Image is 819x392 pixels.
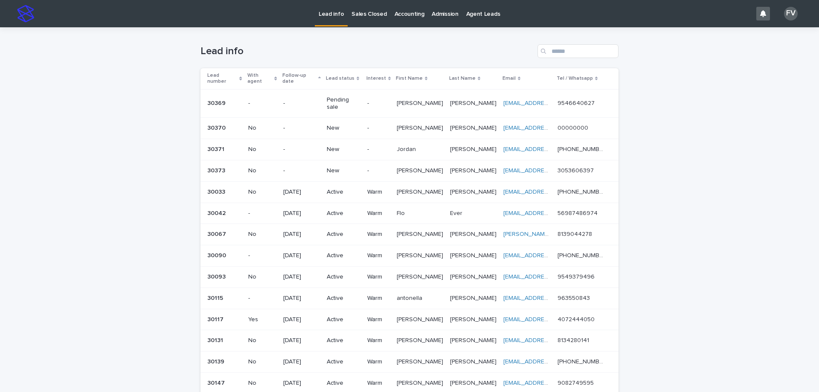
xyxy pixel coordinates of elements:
a: [EMAIL_ADDRESS][DOMAIN_NAME] [503,189,600,195]
p: [PERSON_NAME] [450,293,498,302]
p: Jordan [397,144,418,153]
p: [PERSON_NAME] [397,314,445,323]
p: No [248,273,276,281]
p: Active [327,273,360,281]
p: New [327,125,360,132]
tr: 3013930139 No[DATE]ActiveWarm[PERSON_NAME][PERSON_NAME] [PERSON_NAME][PERSON_NAME] [EMAIL_ADDRESS... [200,351,619,373]
p: - [248,295,276,302]
p: [PHONE_NUMBER] [558,144,607,153]
p: 8134280141 [558,335,591,344]
p: 30370 [207,123,227,132]
p: Active [327,252,360,259]
p: Warm [367,337,390,344]
p: No [248,125,276,132]
tr: 3037030370 No-New-[PERSON_NAME][PERSON_NAME] [PERSON_NAME][PERSON_NAME] [EMAIL_ADDRESS][DOMAIN_NA... [200,118,619,139]
input: Search [537,44,619,58]
p: [PERSON_NAME] [450,378,498,387]
p: Active [327,189,360,196]
p: [PERSON_NAME] [397,229,445,238]
p: - [283,146,320,153]
p: [DATE] [283,380,320,387]
p: Email [502,74,516,83]
p: - [283,125,320,132]
p: Warm [367,189,390,196]
p: 3053606397 [558,166,595,174]
p: 30139 [207,357,226,366]
tr: 3011530115 -[DATE]ActiveWarmantonellaantonella [PERSON_NAME][PERSON_NAME] [EMAIL_ADDRESS][DOMAIN_... [200,287,619,309]
a: [EMAIL_ADDRESS][DOMAIN_NAME] [503,274,600,280]
p: - [248,252,276,259]
p: New [327,146,360,153]
a: [EMAIL_ADDRESS][DOMAIN_NAME] [503,210,600,216]
a: [EMAIL_ADDRESS][DOMAIN_NAME] [503,337,600,343]
p: [PHONE_NUMBER] [558,357,607,366]
tr: 3037330373 No-New-[PERSON_NAME][PERSON_NAME] [PERSON_NAME][PERSON_NAME] [EMAIL_ADDRESS][DOMAIN_NA... [200,160,619,181]
p: - [248,100,276,107]
p: [PERSON_NAME] [450,250,498,259]
p: - [367,100,390,107]
p: 00000000 [558,123,590,132]
p: [PERSON_NAME] [450,314,498,323]
p: - [283,167,320,174]
p: Warm [367,316,390,323]
p: 30369 [207,98,227,107]
p: 8139044278 [558,229,594,238]
p: No [248,189,276,196]
p: No [248,380,276,387]
p: Warm [367,273,390,281]
p: 30067 [207,229,228,238]
p: Yes [248,316,276,323]
p: No [248,337,276,344]
p: Warm [367,295,390,302]
p: - [248,210,276,217]
p: Warm [367,380,390,387]
p: 30042 [207,208,227,217]
a: [EMAIL_ADDRESS][DOMAIN_NAME] [503,146,600,152]
p: 30131 [207,335,225,344]
p: [PERSON_NAME] [450,166,498,174]
p: [PERSON_NAME] [450,357,498,366]
p: 30117 [207,314,225,323]
a: [EMAIL_ADDRESS][DOMAIN_NAME] [503,359,600,365]
tr: 3003330033 No[DATE]ActiveWarm[PERSON_NAME][PERSON_NAME] [PERSON_NAME][PERSON_NAME] [EMAIL_ADDRESS... [200,181,619,203]
p: Tel / Whatsapp [557,74,593,83]
p: No [248,167,276,174]
p: 30373 [207,166,227,174]
p: 30033 [207,187,227,196]
p: [PERSON_NAME] [397,166,445,174]
p: Flo [397,208,407,217]
p: 4072444050 [558,314,596,323]
p: [DATE] [283,231,320,238]
p: Active [327,295,360,302]
p: Active [327,358,360,366]
p: Active [327,337,360,344]
p: [PERSON_NAME] [397,98,445,107]
p: [PERSON_NAME] [397,357,445,366]
p: [PERSON_NAME] [450,144,498,153]
p: 9546640627 [558,98,596,107]
p: No [248,358,276,366]
p: 963550843 [558,293,592,302]
p: Active [327,316,360,323]
p: antonella [397,293,424,302]
p: [DATE] [283,337,320,344]
p: [DATE] [283,189,320,196]
p: No [248,231,276,238]
p: [PERSON_NAME] [397,378,445,387]
p: Warm [367,231,390,238]
p: - [283,100,320,107]
tr: 3004230042 -[DATE]ActiveWarmFloFlo EverEver [EMAIL_ADDRESS][DOMAIN_NAME] 5698748697456987486974 [200,203,619,224]
p: Lead status [326,74,354,83]
tr: 3006730067 No[DATE]ActiveWarm[PERSON_NAME][PERSON_NAME] [PERSON_NAME][PERSON_NAME] [PERSON_NAME][... [200,224,619,245]
p: Interest [366,74,386,83]
p: [DATE] [283,252,320,259]
div: FV [784,7,798,20]
p: - [367,125,390,132]
p: [PERSON_NAME] [397,187,445,196]
p: 30147 [207,378,227,387]
p: [PERSON_NAME] [450,335,498,344]
p: [PHONE_NUMBER] [558,250,607,259]
p: Warm [367,358,390,366]
p: Warm [367,210,390,217]
p: With agent [247,71,273,87]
